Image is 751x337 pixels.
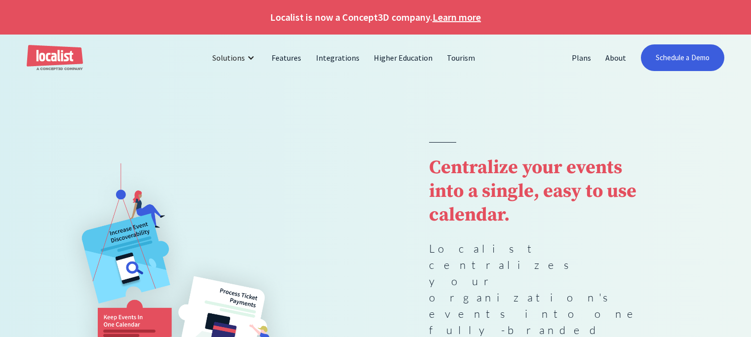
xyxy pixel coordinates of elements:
[565,46,598,70] a: Plans
[27,45,83,71] a: home
[265,46,309,70] a: Features
[429,156,636,227] strong: Centralize your events into a single, easy to use calendar.
[440,46,482,70] a: Tourism
[598,46,633,70] a: About
[641,44,724,71] a: Schedule a Demo
[367,46,440,70] a: Higher Education
[433,10,481,25] a: Learn more
[205,46,265,70] div: Solutions
[212,52,245,64] div: Solutions
[309,46,367,70] a: Integrations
